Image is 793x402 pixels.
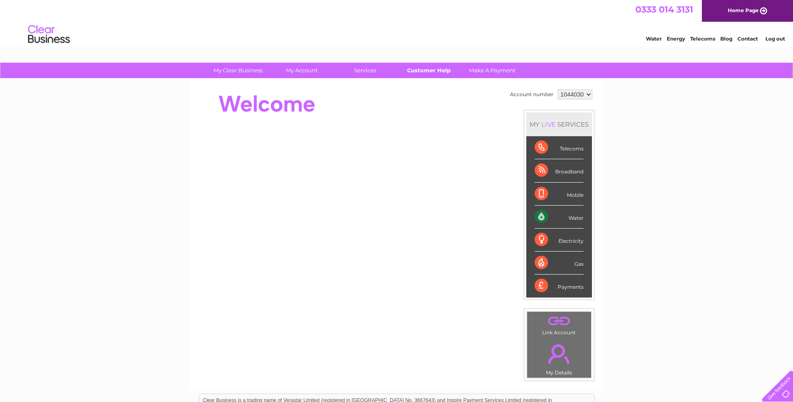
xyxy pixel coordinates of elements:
[529,339,589,369] a: .
[535,275,584,297] div: Payments
[635,4,693,15] a: 0333 014 3131
[331,63,400,78] a: Services
[508,87,556,102] td: Account number
[667,36,685,42] a: Energy
[458,63,527,78] a: Make A Payment
[28,22,70,47] img: logo.png
[535,159,584,182] div: Broadband
[535,183,584,206] div: Mobile
[529,314,589,328] a: .
[720,36,732,42] a: Blog
[527,337,592,378] td: My Details
[535,136,584,159] div: Telecoms
[394,63,463,78] a: Customer Help
[646,36,662,42] a: Water
[199,5,594,41] div: Clear Business is a trading name of Verastar Limited (registered in [GEOGRAPHIC_DATA] No. 3667643...
[737,36,758,42] a: Contact
[765,36,785,42] a: Log out
[527,311,592,338] td: Link Account
[535,206,584,229] div: Water
[535,229,584,252] div: Electricity
[540,120,557,128] div: LIVE
[204,63,273,78] a: My Clear Business
[535,252,584,275] div: Gas
[690,36,715,42] a: Telecoms
[526,112,592,136] div: MY SERVICES
[267,63,336,78] a: My Account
